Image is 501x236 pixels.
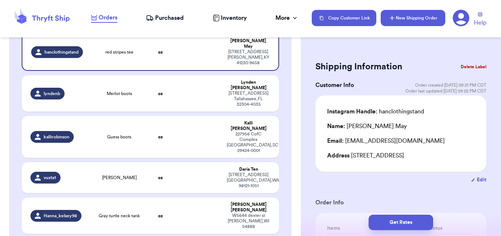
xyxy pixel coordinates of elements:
button: Edit [471,176,486,184]
span: Purchased [155,14,184,22]
h2: Shipping Information [315,61,402,73]
div: [PERSON_NAME] [PERSON_NAME] [227,202,270,213]
span: red stripes tee [105,49,134,55]
span: [PERSON_NAME] [102,175,137,181]
button: Get Rates [369,215,433,230]
span: Merlot boots [107,91,132,97]
div: [PERSON_NAME] May [327,122,407,131]
a: Help [474,12,486,27]
span: kallirobinson [44,134,69,140]
h3: Order Info [315,198,486,207]
span: hanclothingstand [44,49,78,55]
div: [STREET_ADDRESS] [PERSON_NAME] , KY 41230-9658 [227,49,270,66]
div: 227956 CofC Complex [GEOGRAPHIC_DATA] , SC 29424-0001 [227,131,270,153]
span: Instagram Handle: [327,109,377,115]
span: Gray turtle neck tank [99,213,140,219]
button: Delete Label [458,59,489,75]
div: [STREET_ADDRESS] [327,151,475,160]
strong: oz [158,135,163,139]
button: Copy Customer Link [312,10,376,26]
span: Orders [99,13,117,22]
div: W5644 dexter st [PERSON_NAME] , WI 54888 [227,213,270,229]
span: lyndenb [44,91,60,97]
button: New Shipping Order [381,10,445,26]
div: Daria Ten [227,167,270,172]
a: Inventory [213,14,247,22]
span: Name: [327,123,345,129]
div: [STREET_ADDRESS] Tallahassee , FL 32304-4035 [227,91,270,107]
strong: oz [158,91,163,96]
span: Order last updated: [DATE] 09:22 PM CDT [405,88,486,94]
span: Hanna_kelsey98 [44,213,77,219]
strong: oz [158,50,163,54]
a: Purchased [146,14,184,22]
div: Lynden [PERSON_NAME] [227,80,270,91]
div: More [275,14,299,22]
span: Order created: [DATE] 09:21 PM CDT [415,82,486,88]
span: Inventory [221,14,247,22]
span: Guess boots [107,134,131,140]
span: Address [327,153,350,159]
strong: oz [158,175,163,180]
span: Help [474,18,486,27]
div: Kalli [PERSON_NAME] [227,120,270,131]
div: [EMAIL_ADDRESS][DOMAIN_NAME] [327,137,475,145]
div: [PERSON_NAME] May [227,38,270,49]
div: [STREET_ADDRESS] [GEOGRAPHIC_DATA] , WA 98121-1051 [227,172,270,189]
a: Orders [91,13,117,23]
div: hanclothingstand [327,107,424,116]
strong: oz [158,214,163,218]
h3: Customer Info [315,81,354,90]
span: Email: [327,138,344,144]
span: vuxta1 [44,175,56,181]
